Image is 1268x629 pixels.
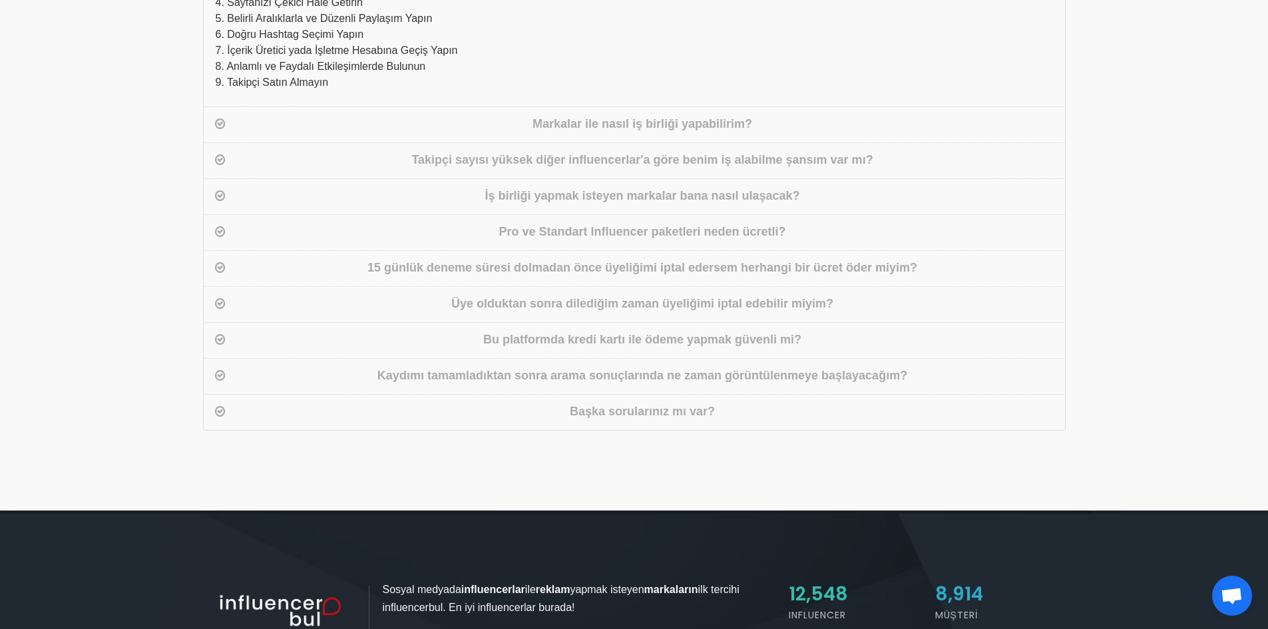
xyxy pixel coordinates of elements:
div: 15 günlük deneme süresi dolmadan önce üyeliğimi iptal edersem herhangi bir ücret öder miyim? [228,259,1057,278]
div: İş birliği yapmak isteyen markalar bana nasıl ulaşacak? [228,187,1057,206]
p: Sosyal medyada ile yapmak isteyen ilk tercihi influencerbul. En iyi influencerlar burada! [203,580,773,616]
h5: Influencer [789,608,919,622]
strong: reklam [536,584,570,595]
span: 8,914 [935,581,983,607]
div: Başka sorularınız mı var? [228,403,1057,422]
strong: markaların [644,584,698,595]
div: Açık sohbet [1212,576,1252,616]
div: Takipçi sayısı yüksek diğer influencerlar'a göre benim iş alabilme şansım var mı? [228,151,1057,170]
div: Üye olduktan sonra dilediğim zaman üyeliğimi iptal edebilir miyim? [228,295,1057,314]
h5: Müşteri [935,608,1066,622]
div: Pro ve Standart Influencer paketleri neden ücretli? [228,223,1057,242]
span: 12,548 [789,581,848,607]
div: Markalar ile nasıl iş birliği yapabilirim? [228,115,1057,134]
div: Bu platformda kredi kartı ile ödeme yapmak güvenli mi? [228,331,1057,350]
strong: influencerlar [461,584,525,595]
div: Kaydımı tamamladıktan sonra arama sonuçlarında ne zaman görüntülenmeye başlayacağım? [228,367,1057,386]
